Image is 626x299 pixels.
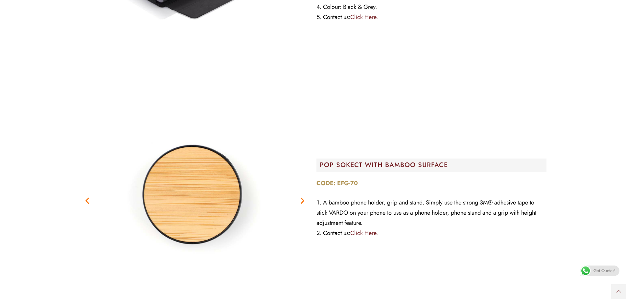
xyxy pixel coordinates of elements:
a: Click Here. [350,13,378,21]
div: Previous slide [83,196,91,204]
h2: POP SOKECT WITH BAMBOO SURFACE [320,162,546,168]
span: Get Quotes! [593,266,615,276]
li: Contact us: [316,228,546,238]
li: Colour: Black & Grey. [316,2,546,12]
li: Contact us: [316,12,546,22]
a: Click Here. [350,229,378,237]
strong: CODE: EFG-70 [316,179,358,187]
div: Next slide [298,196,307,204]
li: A bamboo phone holder, grip and stand. Simply use the strong 3M® adhesive tape to stick VARDO on ... [316,198,546,228]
